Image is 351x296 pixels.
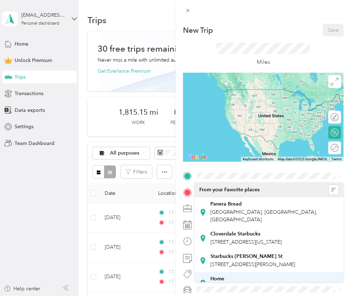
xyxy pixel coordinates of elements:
[210,231,260,237] strong: Cloverdale Starbucks
[183,25,213,35] p: New Trip
[185,152,208,162] a: Open this area in Google Maps (opens a new window)
[199,187,260,193] span: From your Favorite places
[185,152,208,162] img: Google
[210,261,295,268] span: [STREET_ADDRESS][PERSON_NAME]
[210,209,317,223] span: [GEOGRAPHIC_DATA], [GEOGRAPHIC_DATA], [GEOGRAPHIC_DATA]
[210,276,224,282] strong: Home
[257,58,270,67] p: Miles
[210,201,242,207] strong: Panera Bread
[210,253,283,260] strong: Starbucks [PERSON_NAME] St
[243,157,273,162] button: Keyboard shortcuts
[311,256,351,296] iframe: Everlance-gr Chat Button Frame
[331,157,341,161] a: Terms (opens in new tab)
[210,239,282,245] span: [STREET_ADDRESS][US_STATE]
[278,157,327,161] span: Map data ©2025 Google, INEGI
